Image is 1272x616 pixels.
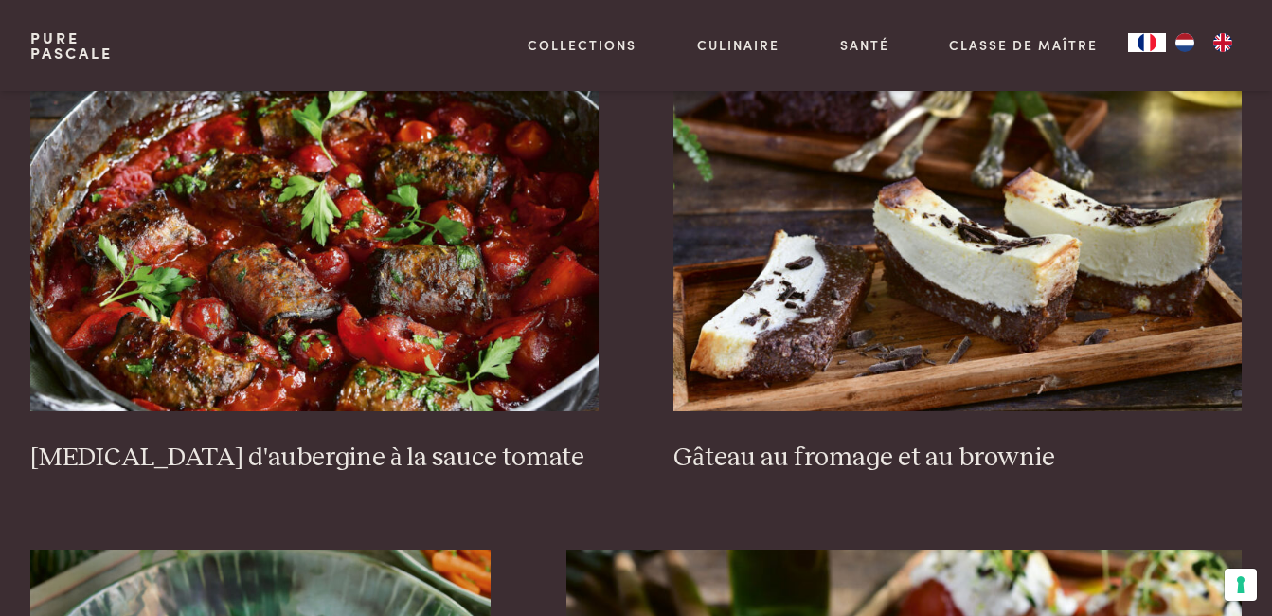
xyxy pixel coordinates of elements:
ul: Language list [1166,33,1242,52]
a: PurePascale [30,30,113,61]
a: Classe de maître [949,35,1098,55]
a: Gâteau au fromage et au brownie Gâteau au fromage et au brownie [673,32,1242,474]
a: FR [1128,33,1166,52]
a: EN [1204,33,1242,52]
aside: Language selected: Français [1128,33,1242,52]
button: Vos préférences en matière de consentement pour les technologies de suivi [1225,569,1257,601]
div: Language [1128,33,1166,52]
a: Rouleaux d'aubergine à la sauce tomate [MEDICAL_DATA] d'aubergine à la sauce tomate [30,32,599,474]
a: Santé [840,35,889,55]
a: Culinaire [697,35,779,55]
a: Collections [528,35,636,55]
a: NL [1166,33,1204,52]
img: Gâteau au fromage et au brownie [673,32,1242,411]
img: Rouleaux d'aubergine à la sauce tomate [30,32,599,411]
h3: [MEDICAL_DATA] d'aubergine à la sauce tomate [30,442,599,475]
h3: Gâteau au fromage et au brownie [673,442,1242,475]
